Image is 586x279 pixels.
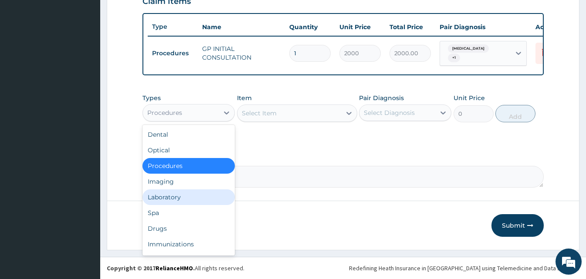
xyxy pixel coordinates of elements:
[142,142,235,158] div: Optical
[142,252,235,268] div: Others
[491,214,544,237] button: Submit
[435,18,531,36] th: Pair Diagnosis
[531,18,575,36] th: Actions
[237,94,252,102] label: Item
[142,236,235,252] div: Immunizations
[448,44,489,53] span: [MEDICAL_DATA]
[142,154,544,161] label: Comment
[454,94,485,102] label: Unit Price
[142,174,235,189] div: Imaging
[100,257,586,279] footer: All rights reserved.
[45,49,146,60] div: Chat with us now
[242,109,277,118] div: Select Item
[142,205,235,221] div: Spa
[147,108,182,117] div: Procedures
[148,45,198,61] td: Procedures
[4,186,166,217] textarea: Type your message and hit 'Enter'
[385,18,435,36] th: Total Price
[143,4,164,25] div: Minimize live chat window
[364,108,415,117] div: Select Diagnosis
[142,94,161,102] label: Types
[107,264,195,272] strong: Copyright © 2017 .
[142,127,235,142] div: Dental
[156,264,193,272] a: RelianceHMO
[16,44,35,65] img: d_794563401_company_1708531726252_794563401
[448,54,460,62] span: + 1
[148,19,198,35] th: Type
[142,221,235,236] div: Drugs
[142,189,235,205] div: Laboratory
[51,84,120,172] span: We're online!
[359,94,404,102] label: Pair Diagnosis
[285,18,335,36] th: Quantity
[335,18,385,36] th: Unit Price
[349,264,579,272] div: Redefining Heath Insurance in [GEOGRAPHIC_DATA] using Telemedicine and Data Science!
[495,105,535,122] button: Add
[198,40,285,66] td: GP INITIAL CONSULTATION
[198,18,285,36] th: Name
[142,158,235,174] div: Procedures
